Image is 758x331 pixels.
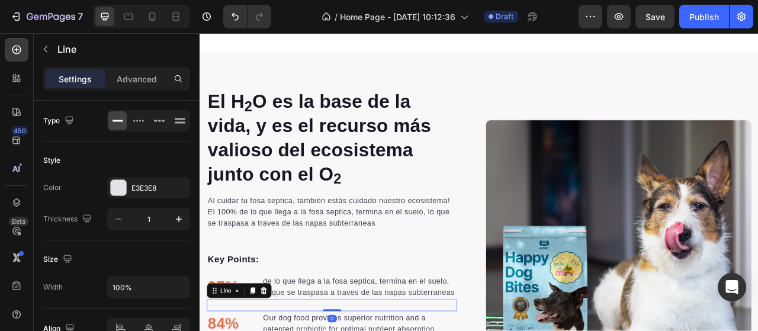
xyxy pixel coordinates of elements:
p: Settings [59,73,92,85]
button: Publish [679,5,729,28]
div: Publish [689,11,719,23]
p: 7 [78,9,83,24]
div: Open Intercom Messenger [718,273,746,301]
div: Color [43,182,62,193]
button: 7 [5,5,88,28]
div: Type [43,113,76,129]
input: Auto [108,277,189,298]
div: Undo/Redo [223,5,271,28]
div: Beta [9,217,28,226]
div: Width [43,282,63,293]
span: / [335,11,338,23]
p: Line [57,42,185,56]
div: 450 [11,126,28,136]
p: Advanced [117,73,157,85]
div: Thickness [43,211,94,227]
button: Save [635,5,675,28]
iframe: Design area [200,33,758,331]
span: Save [645,12,665,22]
span: Draft [496,11,513,22]
div: Size [43,252,75,268]
div: Style [43,155,60,166]
div: E3E3E8 [131,183,187,194]
span: Home Page - [DATE] 10:12:36 [340,11,455,23]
